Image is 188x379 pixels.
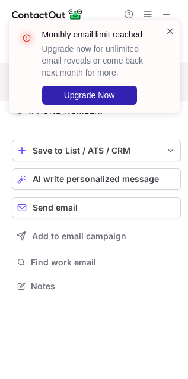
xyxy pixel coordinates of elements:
[42,29,151,40] header: Monthly email limit reached
[12,254,181,271] button: Find work email
[12,7,83,21] img: ContactOut v5.3.10
[31,281,176,292] span: Notes
[31,257,176,268] span: Find work email
[12,168,181,190] button: AI write personalized message
[42,86,137,105] button: Upgrade Now
[12,140,181,161] button: save-profile-one-click
[12,197,181,218] button: Send email
[33,203,78,212] span: Send email
[64,90,115,100] span: Upgrade Now
[17,29,36,48] img: error
[33,174,159,184] span: AI write personalized message
[42,43,151,79] p: Upgrade now for unlimited email reveals or come back next month for more.
[12,278,181,295] button: Notes
[12,225,181,247] button: Add to email campaign
[33,146,160,155] div: Save to List / ATS / CRM
[32,231,126,241] span: Add to email campaign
